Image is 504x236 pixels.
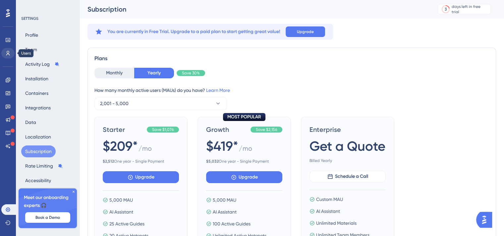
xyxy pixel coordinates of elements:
[286,26,325,37] button: Upgrade
[21,87,52,99] button: Containers
[445,7,447,12] div: 3
[94,68,134,78] button: Monthly
[21,16,75,21] div: SETTINGS
[239,173,258,181] span: Upgrade
[152,127,174,132] span: Save $1,076
[335,173,368,180] span: Schedule a Call
[309,171,386,182] button: Schedule a Call
[206,137,238,155] span: $419*
[103,159,114,164] b: $ 2,512
[21,145,56,157] button: Subscription
[213,208,237,216] span: AI Assistant
[109,196,133,204] span: 5,000 MAU
[316,195,343,203] span: Custom MAU
[135,173,154,181] span: Upgrade
[109,220,144,228] span: 25 Active Guides
[239,144,252,156] span: / mo
[24,194,72,210] span: Meet our onboarding experts 🎧
[103,125,144,134] span: Starter
[87,5,421,14] div: Subscription
[452,4,488,15] div: days left in free trial
[256,127,277,132] span: Save $2,156
[35,215,60,220] span: Book a Demo
[94,86,489,94] div: How many monthly active users (MAUs) do you have?
[213,220,251,228] span: 100 Active Guides
[21,131,55,143] button: Localization
[21,160,67,172] button: Rate Limiting
[206,159,219,164] b: $ 5,032
[309,158,386,163] span: Billed Yearly
[21,29,42,41] button: Profile
[100,99,129,107] span: 2,001 - 5,000
[476,210,496,230] iframe: UserGuiding AI Assistant Launcher
[139,144,152,156] span: / mo
[94,97,227,110] button: 2,001 - 5,000
[103,171,179,183] button: Upgrade
[134,68,174,78] button: Yearly
[21,58,64,70] button: Activity Log
[309,137,385,155] span: Get a Quote
[103,137,138,155] span: $209*
[316,207,340,215] span: AI Assistant
[107,28,280,36] span: You are currently in Free Trial. Upgrade to a paid plan to start getting great value!
[103,159,179,164] span: One year - Single Payment
[206,125,248,134] span: Growth
[316,219,357,227] span: Unlimited Materials
[206,171,282,183] button: Upgrade
[297,29,314,34] span: Upgrade
[309,125,386,134] span: Enterprise
[94,55,489,62] div: Plans
[25,212,70,223] button: Book a Demo
[21,175,55,186] button: Accessibility
[182,70,200,76] span: Save 30%
[21,116,40,128] button: Data
[206,88,230,93] a: Learn More
[21,73,52,85] button: Installation
[213,196,236,204] span: 5,000 MAU
[206,159,282,164] span: One year - Single Payment
[21,44,41,56] button: Team
[109,208,133,216] span: AI Assistant
[21,102,55,114] button: Integrations
[223,113,265,121] div: MOST POPULAR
